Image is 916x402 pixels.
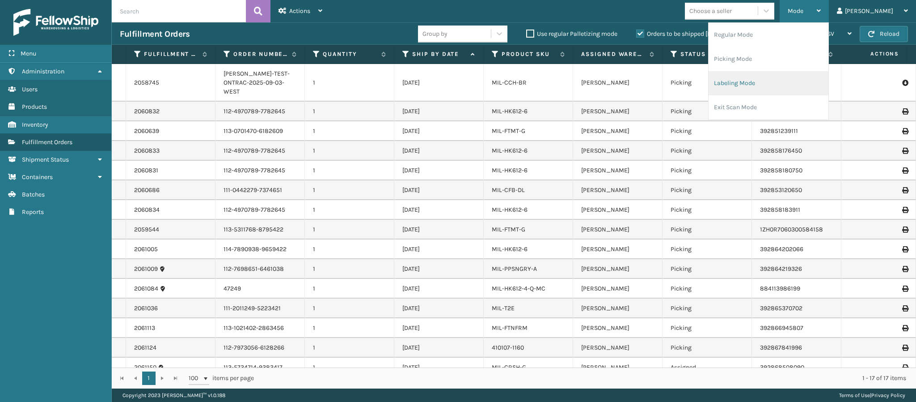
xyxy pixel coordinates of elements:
[573,180,663,200] td: [PERSON_NAME]
[663,279,752,299] td: Picking
[22,103,47,111] span: Products
[305,239,394,259] td: 1
[144,50,198,58] label: Fulfillment Order Id
[120,29,190,39] h3: Fulfillment Orders
[394,64,484,102] td: [DATE]
[394,141,484,161] td: [DATE]
[215,358,305,377] td: 113-5734714-9383417
[902,266,908,272] i: Print Label
[215,141,305,161] td: 112-4970789-7782645
[233,50,287,58] label: Order Number
[492,226,525,233] a: MIL-FTMT-G
[860,26,908,42] button: Reload
[215,121,305,141] td: 113-0701470-6182609
[394,299,484,318] td: [DATE]
[663,318,752,338] td: Picking
[492,127,525,135] a: MIL-FTMT-G
[526,30,617,38] label: Use regular Palletizing mode
[760,324,803,332] a: 392866945807
[663,102,752,121] td: Picking
[134,166,158,175] a: 2060831
[305,259,394,279] td: 1
[663,161,752,180] td: Picking
[394,102,484,121] td: [DATE]
[134,205,160,214] a: 2060834
[902,305,908,312] i: Print Label
[305,358,394,377] td: 1
[492,285,545,292] a: MIL-HK612-4-Q-MC
[215,200,305,220] td: 112-4970789-7782645
[492,364,526,371] a: MIL-CRSH-G
[215,161,305,180] td: 112-4970789-7782645
[394,358,484,377] td: [DATE]
[22,86,38,93] span: Users
[422,29,447,38] div: Group by
[492,265,537,273] a: MIL-PPSNGRY-A
[323,50,377,58] label: Quantity
[902,187,908,193] i: Print Label
[760,167,802,174] a: 392858180750
[839,392,870,398] a: Terms of Use
[902,108,908,115] i: Print Label
[573,318,663,338] td: [PERSON_NAME]
[573,299,663,318] td: [PERSON_NAME]
[22,208,44,216] span: Reports
[305,220,394,239] td: 1
[305,141,394,161] td: 1
[902,325,908,331] i: Print Label
[902,286,908,292] i: Print Label
[189,372,254,385] span: items per page
[134,225,159,234] a: 2059544
[663,141,752,161] td: Picking
[134,284,158,293] a: 2061084
[581,50,645,58] label: Assigned Warehouse
[215,102,305,121] td: 112-4970789-7782645
[492,344,524,351] a: 410107-1160
[134,245,158,254] a: 2061005
[492,79,527,86] a: MIL-CCH-BR
[394,338,484,358] td: [DATE]
[573,102,663,121] td: [PERSON_NAME]
[788,7,803,15] span: Mode
[134,146,160,155] a: 2060833
[663,239,752,259] td: Picking
[492,245,528,253] a: MIL-HK612-6
[305,200,394,220] td: 1
[215,239,305,259] td: 114-7890938-9659422
[305,180,394,200] td: 1
[760,186,802,194] a: 392853120650
[663,200,752,220] td: Picking
[305,64,394,102] td: 1
[22,191,45,198] span: Batches
[394,121,484,141] td: [DATE]
[134,127,159,136] a: 2060639
[305,121,394,141] td: 1
[680,50,734,58] label: Status
[663,358,752,377] td: Assigned
[760,265,802,273] a: 392864219326
[839,389,905,402] div: |
[134,304,158,313] a: 2061036
[134,186,160,195] a: 2060686
[189,374,202,383] span: 100
[709,71,828,95] li: Labeling Mode
[760,206,800,214] a: 392858183911
[760,304,802,312] a: 392865370702
[573,200,663,220] td: [PERSON_NAME]
[902,148,908,154] i: Print Label
[492,324,528,332] a: MIL-FTNFRM
[394,200,484,220] td: [DATE]
[760,127,798,135] a: 392851239111
[709,95,828,120] li: Exit Scan Mode
[394,239,484,259] td: [DATE]
[22,173,53,181] span: Containers
[573,220,663,239] td: [PERSON_NAME]
[573,338,663,358] td: [PERSON_NAME]
[760,147,802,154] a: 392858176450
[902,345,908,351] i: Print Label
[22,68,64,75] span: Administration
[573,279,663,299] td: [PERSON_NAME]
[142,372,156,385] a: 1
[663,121,752,141] td: Picking
[760,226,823,233] a: 1ZH0R7060300584158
